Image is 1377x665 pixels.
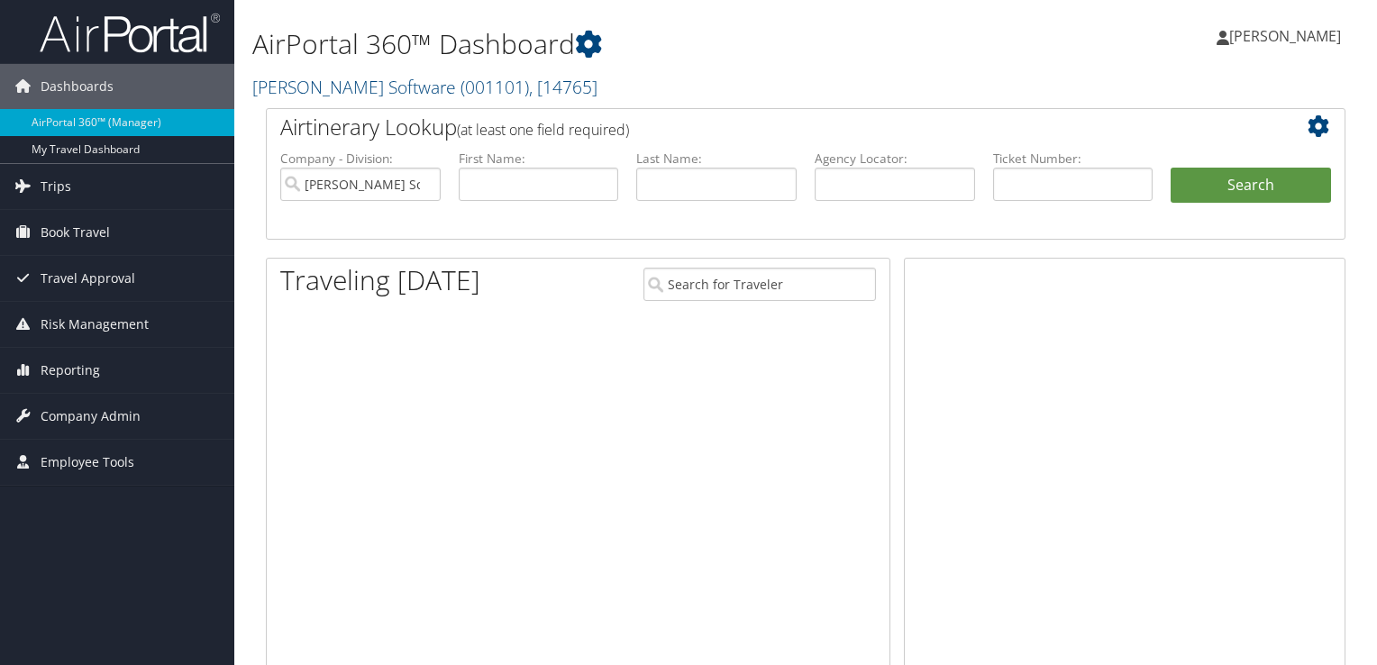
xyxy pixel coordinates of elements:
h2: Airtinerary Lookup [280,112,1241,142]
input: Search for Traveler [643,268,876,301]
label: Ticket Number: [993,150,1154,168]
span: (at least one field required) [457,120,629,140]
span: Company Admin [41,394,141,439]
span: Trips [41,164,71,209]
h1: Traveling [DATE] [280,261,480,299]
img: airportal-logo.png [40,12,220,54]
span: [PERSON_NAME] [1229,26,1341,46]
button: Search [1171,168,1331,204]
span: Book Travel [41,210,110,255]
span: Reporting [41,348,100,393]
span: Dashboards [41,64,114,109]
a: [PERSON_NAME] [1217,9,1359,63]
label: Company - Division: [280,150,441,168]
span: , [ 14765 ] [529,75,597,99]
span: Employee Tools [41,440,134,485]
label: First Name: [459,150,619,168]
span: ( 001101 ) [461,75,529,99]
label: Agency Locator: [815,150,975,168]
h1: AirPortal 360™ Dashboard [252,25,990,63]
span: Travel Approval [41,256,135,301]
span: Risk Management [41,302,149,347]
label: Last Name: [636,150,797,168]
a: [PERSON_NAME] Software [252,75,597,99]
